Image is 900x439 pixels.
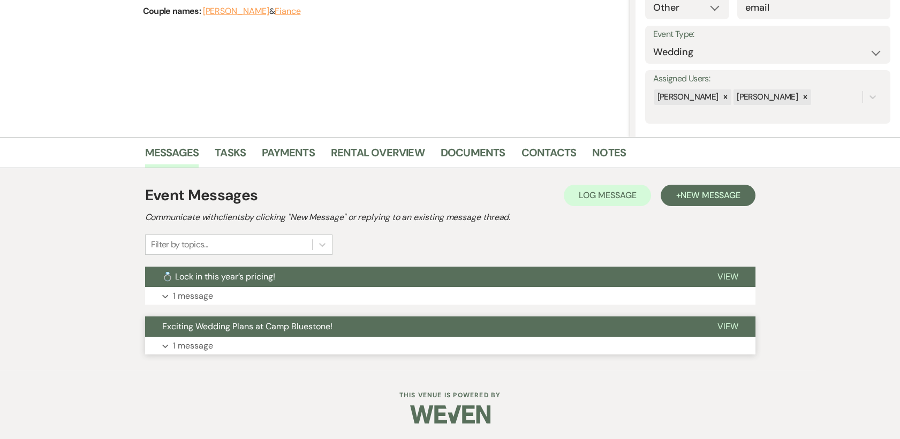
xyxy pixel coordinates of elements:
[145,184,258,207] h1: Event Messages
[162,321,332,332] span: Exciting Wedding Plans at Camp Bluestone!
[173,339,213,353] p: 1 message
[441,144,505,168] a: Documents
[653,71,882,87] label: Assigned Users:
[700,267,755,287] button: View
[203,6,301,17] span: &
[275,7,301,16] button: Fiance
[145,287,755,305] button: 1 message
[733,89,799,105] div: [PERSON_NAME]
[145,144,199,168] a: Messages
[521,144,577,168] a: Contacts
[145,267,700,287] button: 💍 Lock in this year’s pricing!
[151,238,208,251] div: Filter by topics...
[145,337,755,355] button: 1 message
[145,316,700,337] button: Exciting Wedding Plans at Camp Bluestone!
[203,7,269,16] button: [PERSON_NAME]
[215,144,246,168] a: Tasks
[717,271,738,282] span: View
[145,211,755,224] h2: Communicate with clients by clicking "New Message" or replying to an existing message thread.
[579,190,636,201] span: Log Message
[262,144,315,168] a: Payments
[661,185,755,206] button: +New Message
[717,321,738,332] span: View
[143,5,203,17] span: Couple names:
[410,396,490,433] img: Weven Logo
[331,144,425,168] a: Rental Overview
[592,144,626,168] a: Notes
[653,27,882,42] label: Event Type:
[700,316,755,337] button: View
[564,185,651,206] button: Log Message
[654,89,720,105] div: [PERSON_NAME]
[162,271,275,282] span: 💍 Lock in this year’s pricing!
[680,190,740,201] span: New Message
[173,289,213,303] p: 1 message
